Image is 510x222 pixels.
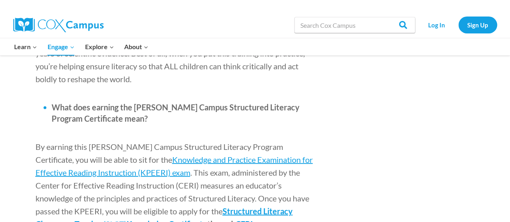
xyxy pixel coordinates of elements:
nav: Secondary Navigation [419,17,497,33]
span: What does earning the [PERSON_NAME] Campus Structured Literacy Program Certificate mean? [52,102,300,123]
input: Search Cox Campus [294,17,415,33]
a: Log In [419,17,454,33]
button: Child menu of Learn [9,38,43,55]
span: By earning this [PERSON_NAME] Campus Structured Literacy Program Certificate, you will be able to... [35,142,283,164]
a: Sign Up [458,17,497,33]
nav: Primary Navigation [9,38,154,55]
a: Knowledge and Practice Examination for Effective Reading Instruction (KPEERI) exam [35,155,313,177]
button: Child menu of About [119,38,154,55]
button: Child menu of Engage [42,38,80,55]
button: Child menu of Explore [80,38,119,55]
img: Cox Campus [13,18,104,32]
